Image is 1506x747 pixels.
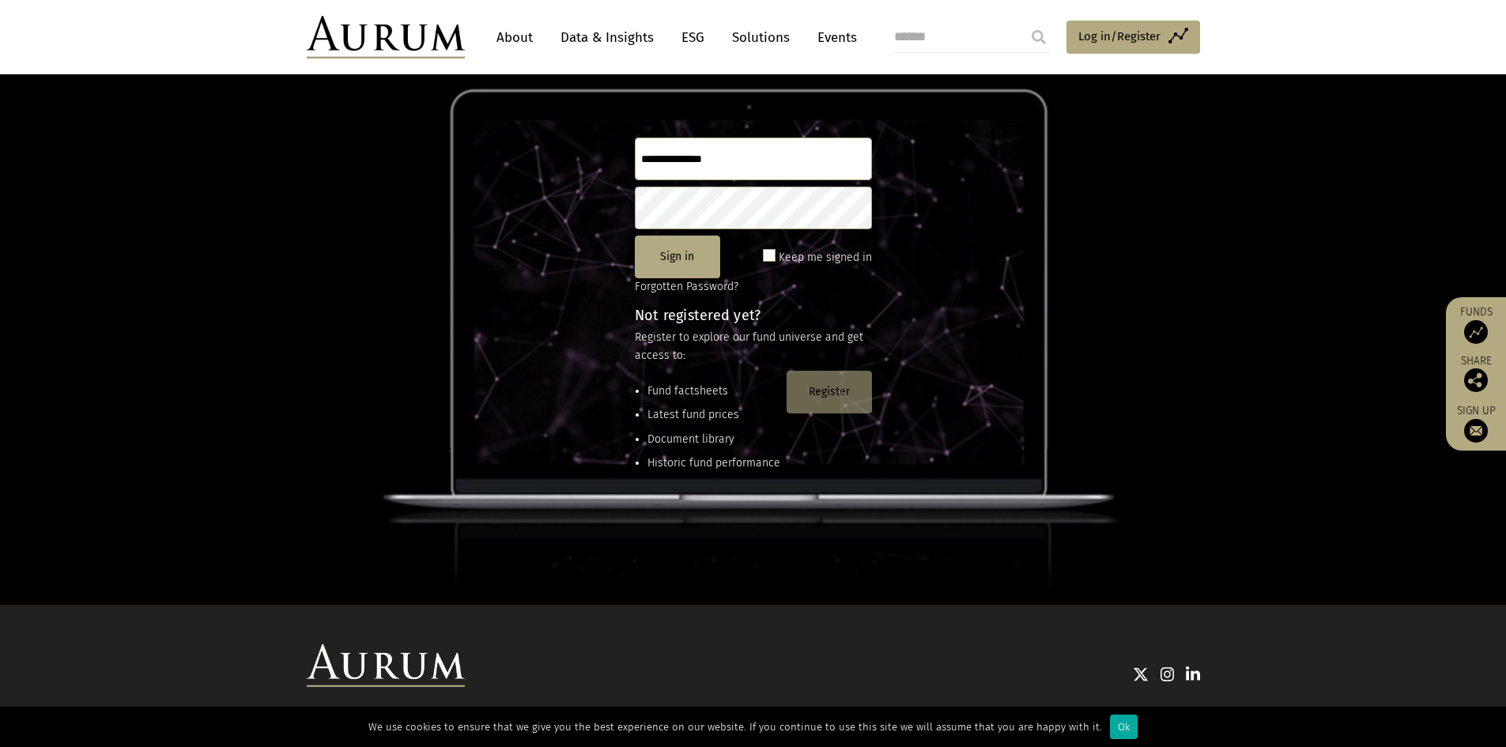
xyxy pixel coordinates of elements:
[635,308,872,323] h4: Not registered yet?
[1066,21,1200,54] a: Log in/Register
[724,23,798,52] a: Solutions
[635,236,720,278] button: Sign in
[1464,419,1488,443] img: Sign up to our newsletter
[1454,305,1498,344] a: Funds
[1454,356,1498,392] div: Share
[647,406,780,424] li: Latest fund prices
[553,23,662,52] a: Data & Insights
[647,455,780,472] li: Historic fund performance
[1186,666,1200,682] img: Linkedin icon
[647,431,780,448] li: Document library
[307,16,465,58] img: Aurum
[779,248,872,267] label: Keep me signed in
[1464,368,1488,392] img: Share this post
[1023,21,1055,53] input: Submit
[1133,666,1149,682] img: Twitter icon
[787,371,872,413] button: Register
[1078,27,1161,46] span: Log in/Register
[635,280,738,293] a: Forgotten Password?
[489,23,541,52] a: About
[307,644,465,687] img: Aurum Logo
[674,23,712,52] a: ESG
[1454,404,1498,443] a: Sign up
[810,23,857,52] a: Events
[647,383,780,400] li: Fund factsheets
[635,329,872,364] p: Register to explore our fund universe and get access to:
[1110,715,1138,739] div: Ok
[1161,666,1175,682] img: Instagram icon
[1464,320,1488,344] img: Access Funds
